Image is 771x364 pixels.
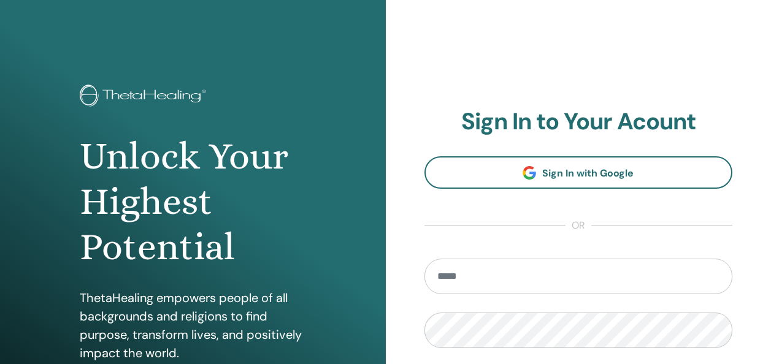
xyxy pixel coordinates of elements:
h1: Unlock Your Highest Potential [80,134,306,270]
h2: Sign In to Your Acount [424,108,733,136]
span: or [566,218,591,233]
a: Sign In with Google [424,156,733,189]
p: ThetaHealing empowers people of all backgrounds and religions to find purpose, transform lives, a... [80,289,306,362]
span: Sign In with Google [542,167,634,180]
